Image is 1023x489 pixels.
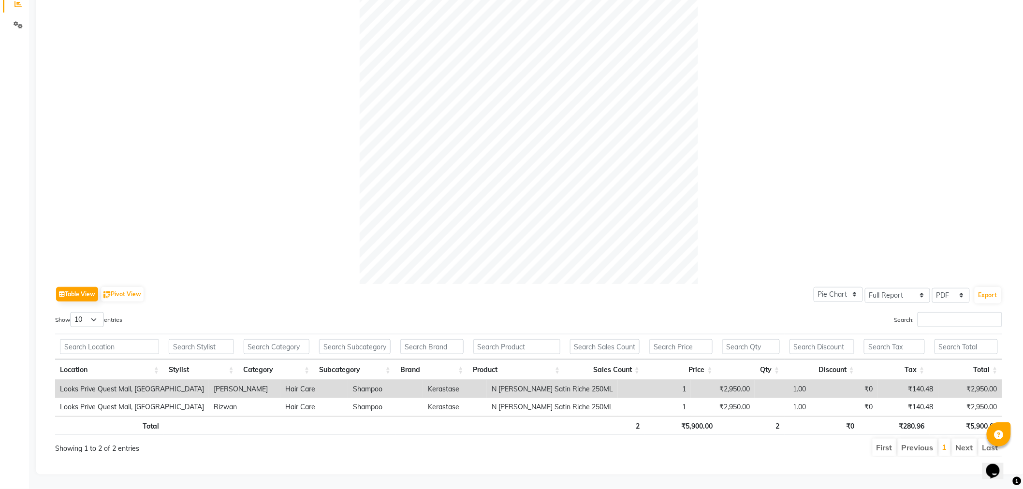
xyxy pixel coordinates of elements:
[982,450,1013,479] iframe: chat widget
[859,416,930,435] th: ₹280.96
[280,380,348,398] td: Hair Care
[717,360,785,380] th: Qty: activate to sort column ascending
[811,398,878,416] td: ₹0
[570,339,640,354] input: Search Sales Count
[164,360,239,380] th: Stylist: activate to sort column ascending
[938,380,1002,398] td: ₹2,950.00
[565,360,645,380] th: Sales Count: activate to sort column ascending
[55,416,164,435] th: Total
[423,380,487,398] td: Kerastase
[755,380,811,398] td: 1.00
[239,360,315,380] th: Category: activate to sort column ascending
[468,360,565,380] th: Product: activate to sort column ascending
[423,398,487,416] td: Kerastase
[169,339,234,354] input: Search Stylist
[930,360,1003,380] th: Total: activate to sort column ascending
[644,416,717,435] th: ₹5,900.00
[314,360,395,380] th: Subcategory: activate to sort column ascending
[691,398,755,416] td: ₹2,950.00
[487,398,618,416] td: N [PERSON_NAME] Satin Riche 250ML
[55,380,209,398] td: Looks Prive Quest Mall, [GEOGRAPHIC_DATA]
[400,339,464,354] input: Search Brand
[395,360,468,380] th: Brand: activate to sort column ascending
[789,339,855,354] input: Search Discount
[55,438,441,454] div: Showing 1 to 2 of 2 entries
[55,312,122,327] label: Show entries
[717,416,785,435] th: 2
[348,380,423,398] td: Shampoo
[864,339,925,354] input: Search Tax
[565,416,645,435] th: 2
[103,291,111,299] img: pivot.png
[935,339,998,354] input: Search Total
[649,339,713,354] input: Search Price
[244,339,310,354] input: Search Category
[975,287,1001,303] button: Export
[618,398,691,416] td: 1
[894,312,1002,327] label: Search:
[785,360,860,380] th: Discount: activate to sort column ascending
[878,380,938,398] td: ₹140.48
[70,312,104,327] select: Showentries
[644,360,717,380] th: Price: activate to sort column ascending
[755,398,811,416] td: 1.00
[60,339,159,354] input: Search Location
[691,380,755,398] td: ₹2,950.00
[473,339,560,354] input: Search Product
[722,339,780,354] input: Search Qty
[938,398,1002,416] td: ₹2,950.00
[319,339,391,354] input: Search Subcategory
[280,398,348,416] td: Hair Care
[942,442,947,452] a: 1
[56,287,98,302] button: Table View
[55,360,164,380] th: Location: activate to sort column ascending
[101,287,144,302] button: Pivot View
[785,416,860,435] th: ₹0
[209,398,280,416] td: Rizwan
[487,380,618,398] td: N [PERSON_NAME] Satin Riche 250ML
[55,398,209,416] td: Looks Prive Quest Mall, [GEOGRAPHIC_DATA]
[930,416,1003,435] th: ₹5,900.00
[618,380,691,398] td: 1
[859,360,930,380] th: Tax: activate to sort column ascending
[348,398,423,416] td: Shampoo
[918,312,1002,327] input: Search:
[878,398,938,416] td: ₹140.48
[811,380,878,398] td: ₹0
[209,380,280,398] td: [PERSON_NAME]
